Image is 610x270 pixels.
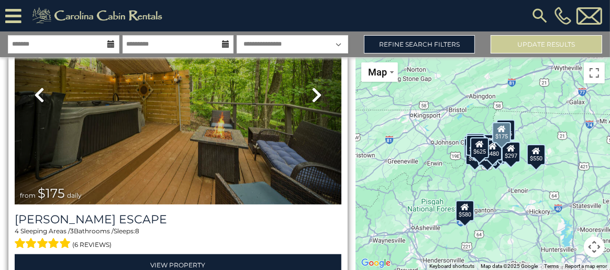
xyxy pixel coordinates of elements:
[67,191,82,199] span: daily
[429,263,474,270] button: Keyboard shortcuts
[467,133,485,154] div: $125
[470,137,489,158] div: $625
[456,200,474,221] div: $580
[584,62,605,83] button: Toggle fullscreen view
[359,256,393,270] img: Google
[359,256,393,270] a: Open this area in Google Maps (opens a new window)
[466,135,485,156] div: $425
[481,263,538,269] span: Map data ©2025 Google
[552,7,574,25] a: [PHONE_NUMBER]
[584,236,605,257] button: Map camera controls
[530,6,549,25] img: search-regular.svg
[492,122,511,143] div: $175
[565,263,607,269] a: Report a map error
[27,5,171,26] img: Khaki-logo.png
[491,35,602,53] button: Update Results
[464,136,483,157] div: $290
[15,212,341,226] h3: Todd Escape
[481,134,500,155] div: $349
[464,138,483,159] div: $230
[369,67,387,78] span: Map
[73,238,112,252] span: (6 reviews)
[364,35,475,53] a: Refine Search Filters
[15,226,341,252] div: Sleeping Areas / Bathrooms / Sleeps:
[361,62,398,82] button: Change map style
[15,227,19,235] span: 4
[527,144,546,165] div: $550
[70,227,74,235] span: 3
[544,263,559,269] a: Terms (opens in new tab)
[20,191,36,199] span: from
[38,186,65,201] span: $175
[135,227,139,235] span: 8
[15,212,341,226] a: [PERSON_NAME] Escape
[496,120,515,141] div: $175
[483,139,502,160] div: $480
[502,142,520,163] div: $297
